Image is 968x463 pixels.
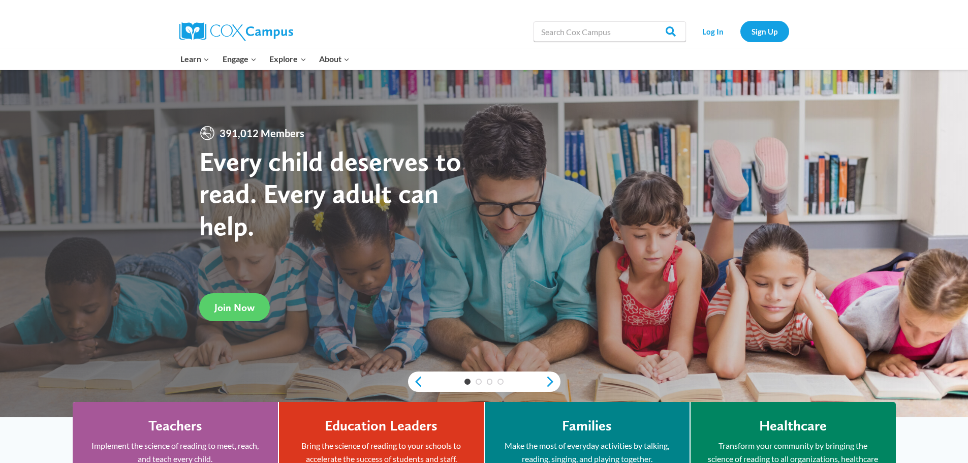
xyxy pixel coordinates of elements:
[408,372,560,392] div: content slider buttons
[497,379,504,385] a: 4
[148,417,202,435] h4: Teachers
[691,21,735,42] a: Log In
[487,379,493,385] a: 3
[545,376,560,388] a: next
[691,21,789,42] nav: Secondary Navigation
[464,379,471,385] a: 1
[759,417,827,435] h4: Healthcare
[740,21,789,42] a: Sign Up
[476,379,482,385] a: 2
[408,376,423,388] a: previous
[199,293,270,321] a: Join Now
[180,52,209,66] span: Learn
[215,125,308,141] span: 391,012 Members
[269,52,306,66] span: Explore
[223,52,257,66] span: Engage
[325,417,438,435] h4: Education Leaders
[179,22,293,41] img: Cox Campus
[562,417,612,435] h4: Families
[214,301,255,314] span: Join Now
[199,145,461,242] strong: Every child deserves to read. Every adult can help.
[534,21,686,42] input: Search Cox Campus
[319,52,350,66] span: About
[174,48,356,70] nav: Primary Navigation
